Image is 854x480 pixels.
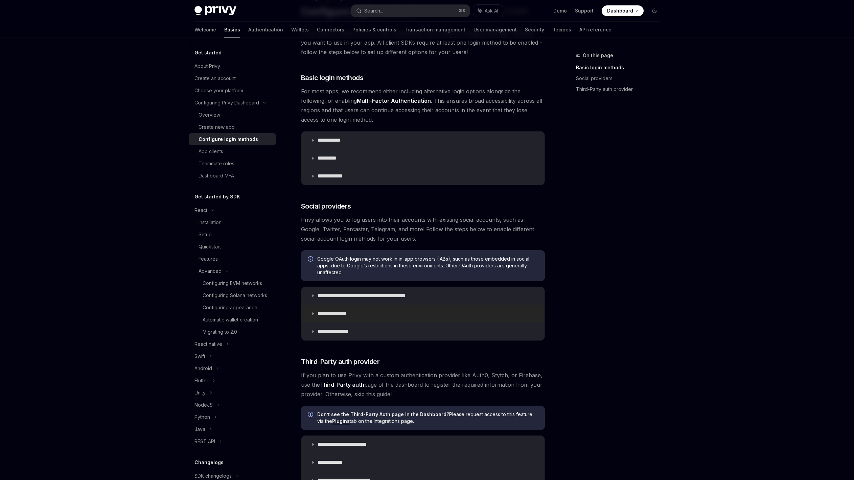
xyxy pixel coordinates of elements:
[364,7,383,15] div: Search...
[317,256,538,276] span: Google OAuth login may not work in in-app browsers (IABs), such as those embedded in social apps,...
[317,411,538,425] span: Please request access to this feature via the tab on the Integrations page.
[649,5,660,16] button: Toggle dark mode
[248,22,283,38] a: Authentication
[194,6,236,16] img: dark logo
[194,425,205,433] div: Java
[301,201,351,211] span: Social providers
[351,5,470,17] button: Search...⌘K
[194,364,212,373] div: Android
[301,370,545,399] span: If you plan to use Privy with a custom authentication provider like Auth0, Stytch, or Firebase, u...
[525,22,544,38] a: Security
[194,472,232,480] div: SDK changelogs
[474,22,517,38] a: User management
[308,256,315,263] svg: Info
[194,62,220,70] div: About Privy
[189,170,276,182] a: Dashboard MFA
[485,7,498,14] span: Ask AI
[199,111,220,119] div: Overview
[194,49,222,57] h5: Get started
[357,97,431,104] a: Multi-Factor Authentication
[199,135,258,143] div: Configure login methods
[194,352,205,360] div: Swift
[194,340,222,348] div: React native
[459,8,466,14] span: ⌘ K
[203,328,237,336] div: Migrating to 2.0
[224,22,240,38] a: Basics
[199,243,221,251] div: Quickstart
[352,22,396,38] a: Policies & controls
[189,60,276,72] a: About Privy
[576,62,665,73] a: Basic login methods
[576,73,665,84] a: Social providers
[317,22,344,38] a: Connectors
[194,22,216,38] a: Welcome
[199,172,234,180] div: Dashboard MFA
[203,304,257,312] div: Configuring appearance
[189,121,276,133] a: Create new app
[301,357,380,366] span: Third-Party auth provider
[575,7,594,14] a: Support
[189,302,276,314] a: Configuring appearance
[189,133,276,145] a: Configure login methods
[189,216,276,229] a: Installation
[194,193,240,201] h5: Get started by SDK
[576,84,665,95] a: Third-Party auth provider
[203,279,262,287] div: Configuring EVM networks
[189,241,276,253] a: Quickstart
[552,22,571,38] a: Recipes
[301,215,545,243] span: Privy allows you to log users into their accounts with existing social accounts, such as Google, ...
[194,437,215,446] div: REST API
[199,267,222,275] div: Advanced
[332,418,350,424] a: Plugins
[199,160,234,168] div: Teammate roles
[189,158,276,170] a: Teammate roles
[189,229,276,241] a: Setup
[317,411,449,417] strong: Don’t see the Third-Party Auth page in the Dashboard?
[199,231,212,239] div: Setup
[203,291,267,299] div: Configuring Solana networks
[607,7,633,14] span: Dashboard
[189,277,276,289] a: Configuring EVM networks
[199,147,223,155] div: App clients
[189,314,276,326] a: Automatic wallet creation
[291,22,309,38] a: Wallets
[199,218,222,226] div: Installation
[301,87,545,124] span: For most apps, we recommend either including alternative login options alongside the following, o...
[189,72,276,85] a: Create an account
[194,377,208,385] div: Flutter
[583,51,613,59] span: On this page
[405,22,465,38] a: Transaction management
[194,458,224,466] h5: Changelogs
[553,7,567,14] a: Demo
[189,289,276,302] a: Configuring Solana networks
[194,74,236,82] div: Create an account
[579,22,611,38] a: API reference
[189,326,276,338] a: Migrating to 2.0
[301,28,545,57] span: If you plan on using Privy for user onboarding, you’ll need to configure the login methods you wa...
[203,316,258,324] div: Automatic wallet creation
[199,123,235,131] div: Create new app
[194,401,213,409] div: NodeJS
[189,109,276,121] a: Overview
[301,73,364,82] span: Basic login methods
[189,85,276,97] a: Choose your platform
[189,253,276,265] a: Features
[194,413,210,421] div: Python
[194,99,259,107] div: Configuring Privy Dashboard
[473,5,503,17] button: Ask AI
[194,389,206,397] div: Unity
[194,87,243,95] div: Choose your platform
[308,412,315,418] svg: Info
[602,5,644,16] a: Dashboard
[199,255,218,263] div: Features
[189,145,276,158] a: App clients
[320,381,364,388] strong: Third-Party auth
[194,206,207,214] div: React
